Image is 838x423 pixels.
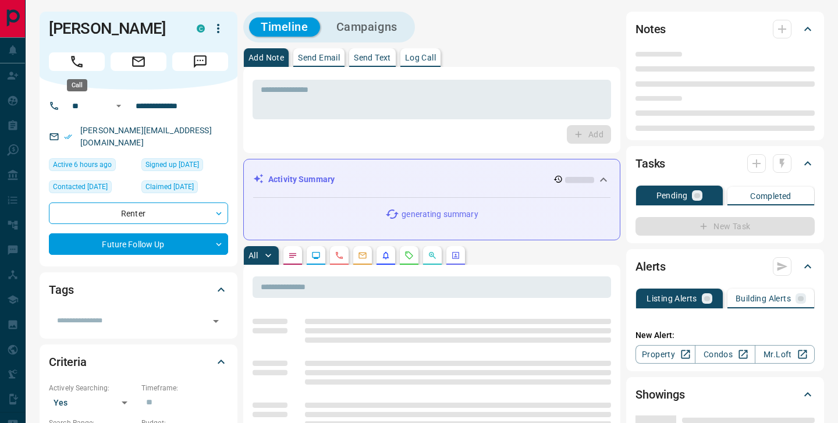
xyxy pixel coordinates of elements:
[647,294,697,303] p: Listing Alerts
[335,251,344,260] svg: Calls
[112,99,126,113] button: Open
[253,169,610,190] div: Activity Summary
[288,251,297,260] svg: Notes
[635,150,815,177] div: Tasks
[141,180,228,197] div: Fri Feb 21 2020
[325,17,409,37] button: Campaigns
[311,251,321,260] svg: Lead Browsing Activity
[695,345,755,364] a: Condos
[635,154,665,173] h2: Tasks
[53,181,108,193] span: Contacted [DATE]
[49,393,136,412] div: Yes
[635,329,815,342] p: New Alert:
[49,233,228,255] div: Future Follow Up
[141,383,228,393] p: Timeframe:
[635,385,685,404] h2: Showings
[428,251,437,260] svg: Opportunities
[635,345,695,364] a: Property
[248,54,284,62] p: Add Note
[750,192,791,200] p: Completed
[80,126,212,147] a: [PERSON_NAME][EMAIL_ADDRESS][DOMAIN_NAME]
[53,159,112,170] span: Active 6 hours ago
[49,276,228,304] div: Tags
[298,54,340,62] p: Send Email
[49,202,228,224] div: Renter
[404,251,414,260] svg: Requests
[49,348,228,376] div: Criteria
[67,79,87,91] div: Call
[172,52,228,71] span: Message
[358,251,367,260] svg: Emails
[197,24,205,33] div: condos.ca
[402,208,478,221] p: generating summary
[635,15,815,43] div: Notes
[354,54,391,62] p: Send Text
[49,280,73,299] h2: Tags
[49,158,136,175] div: Tue Sep 16 2025
[268,173,335,186] p: Activity Summary
[49,383,136,393] p: Actively Searching:
[656,191,688,200] p: Pending
[145,181,194,193] span: Claimed [DATE]
[736,294,791,303] p: Building Alerts
[451,251,460,260] svg: Agent Actions
[635,257,666,276] h2: Alerts
[248,251,258,260] p: All
[145,159,199,170] span: Signed up [DATE]
[64,133,72,141] svg: Email Verified
[381,251,390,260] svg: Listing Alerts
[49,180,136,197] div: Wed Aug 06 2025
[755,345,815,364] a: Mr.Loft
[635,20,666,38] h2: Notes
[141,158,228,175] div: Fri Feb 21 2020
[208,313,224,329] button: Open
[405,54,436,62] p: Log Call
[49,353,87,371] h2: Criteria
[635,381,815,408] div: Showings
[49,52,105,71] span: Call
[111,52,166,71] span: Email
[249,17,320,37] button: Timeline
[635,253,815,280] div: Alerts
[49,19,179,38] h1: [PERSON_NAME]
